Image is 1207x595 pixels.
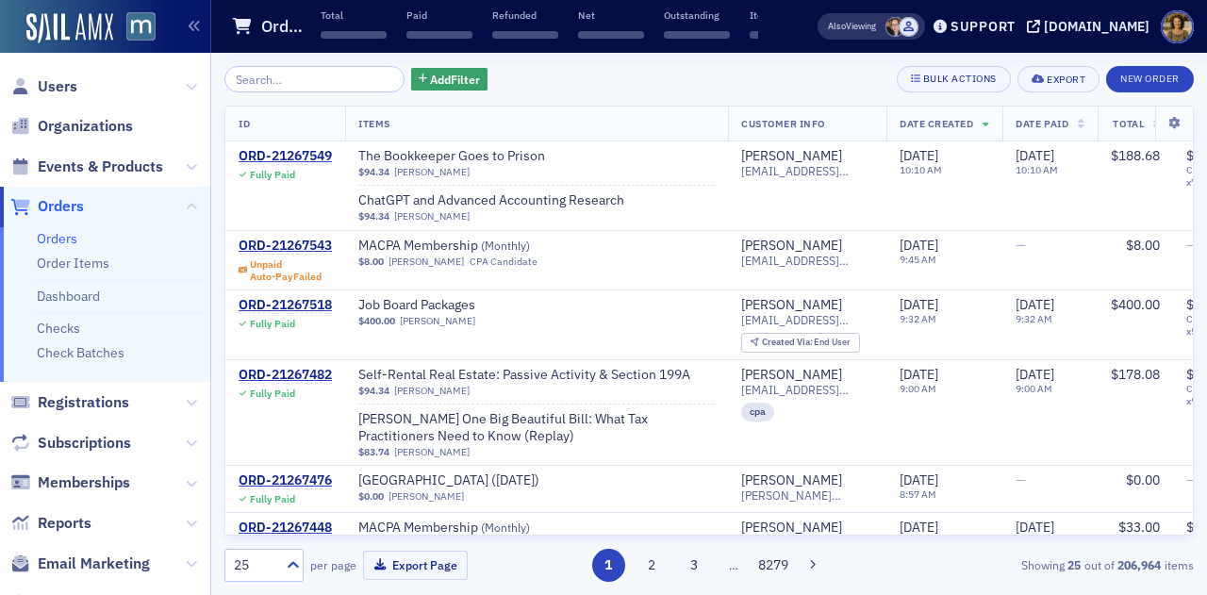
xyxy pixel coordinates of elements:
span: $400.00 [358,315,395,327]
a: MACPA Membership (Monthly) [358,520,596,537]
time: 10:10 AM [900,163,942,176]
span: $94.34 [358,385,389,397]
a: Reports [10,513,91,534]
a: [PERSON_NAME] [394,210,470,223]
span: $188.68 [1111,147,1160,164]
img: SailAMX [26,13,113,43]
time: 9:32 AM [1016,312,1052,325]
a: Self-Rental Real Estate: Passive Activity & Section 199A [358,367,690,384]
span: ‌ [750,31,816,39]
a: ORD-21267482 [239,367,332,384]
span: MACPA Membership [358,520,596,537]
span: Email Marketing [38,554,150,574]
span: [DATE] [900,237,938,254]
span: ‌ [664,31,730,39]
h1: Orders [261,15,304,38]
time: 9:00 AM [1016,382,1052,395]
span: $83.74 [358,446,389,458]
a: Registrations [10,392,129,413]
a: Checks [37,320,80,337]
input: Search… [224,66,405,92]
button: Export [1017,66,1100,92]
span: Reports [38,513,91,534]
div: [PERSON_NAME] [741,367,842,384]
span: Add Filter [430,71,480,88]
button: Export Page [363,551,468,580]
a: [PERSON_NAME] [394,446,470,458]
span: $178.08 [1111,366,1160,383]
time: 9:45 AM [900,253,936,266]
div: Bulk Actions [923,74,997,84]
a: ChatGPT and Advanced Accounting Research [358,192,624,209]
a: View Homepage [113,12,156,44]
span: $8.00 [358,256,384,268]
a: [PERSON_NAME] [741,297,842,314]
a: Orders [10,196,84,217]
button: AddFilter [411,68,488,91]
a: Check Batches [37,344,124,361]
a: ORD-21267549 [239,148,332,165]
span: Orders [38,196,84,217]
a: Dashboard [37,288,100,305]
a: [PERSON_NAME] [394,166,470,178]
div: Fully Paid [250,493,295,505]
div: Fully Paid [250,169,295,181]
a: [PERSON_NAME] [741,472,842,489]
span: Organizations [38,116,133,137]
span: $94.34 [358,166,389,178]
span: [DATE] [1016,296,1054,313]
a: New Order [1106,69,1194,86]
span: [DATE] [900,471,938,488]
span: Viewing [828,20,876,33]
a: [GEOGRAPHIC_DATA] ([DATE]) [358,472,596,489]
a: Orders [37,230,77,247]
a: ORD-21267543 [239,238,332,255]
span: [DATE] [900,519,938,536]
a: [PERSON_NAME] [389,490,464,503]
span: The Bookkeeper Goes to Prison [358,148,596,165]
span: MACPA Membership [358,238,596,255]
button: Bulk Actions [897,66,1011,92]
div: Also [828,20,846,32]
span: $0.00 [358,490,384,503]
div: ORD-21267448 [239,520,332,537]
span: Users [38,76,77,97]
span: [DATE] [900,147,938,164]
div: [PERSON_NAME] [741,148,842,165]
span: [DATE] [1016,519,1054,536]
time: 8:57 AM [900,488,936,501]
span: — [1186,237,1197,254]
strong: 25 [1065,556,1084,573]
a: [PERSON_NAME] [741,238,842,255]
span: [DATE] [1016,147,1054,164]
span: [DATE] [900,296,938,313]
span: Customer Info [741,117,825,130]
a: [PERSON_NAME] [400,315,475,327]
a: Events & Products [10,157,163,177]
div: cpa [741,403,774,421]
time: 9:32 AM [900,312,936,325]
span: $8.00 [1126,237,1160,254]
span: Events & Products [38,157,163,177]
div: End User [762,338,852,348]
span: [EMAIL_ADDRESS][DOMAIN_NAME] [741,164,873,178]
div: Created Via: End User [741,333,860,353]
div: ORD-21267518 [239,297,332,314]
div: 25 [234,555,275,575]
a: [PERSON_NAME] One Big Beautiful Bill: What Tax Practitioners Need to Know (Replay) [358,411,715,444]
a: Job Board Packages [358,297,596,314]
span: [EMAIL_ADDRESS][DOMAIN_NAME] [741,383,873,397]
div: Export [1047,74,1085,85]
span: [EMAIL_ADDRESS][DOMAIN_NAME] [741,313,873,327]
span: Subscriptions [38,433,131,454]
p: Paid [406,8,472,22]
a: [PERSON_NAME] [394,385,470,397]
button: 3 [678,549,711,582]
span: ( Monthly ) [481,238,530,253]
